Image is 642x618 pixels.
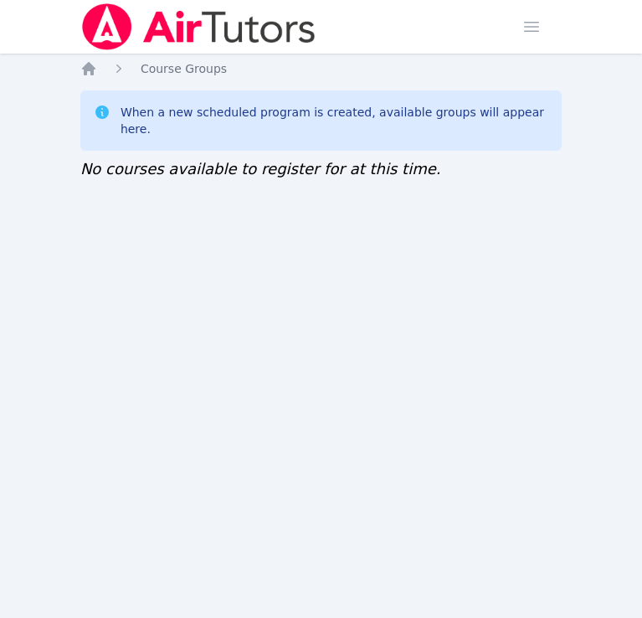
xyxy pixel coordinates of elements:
[121,104,548,137] div: When a new scheduled program is created, available groups will appear here.
[80,160,441,178] span: No courses available to register for at this time.
[141,62,227,75] span: Course Groups
[80,3,317,50] img: Air Tutors
[80,60,562,77] nav: Breadcrumb
[141,60,227,77] a: Course Groups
